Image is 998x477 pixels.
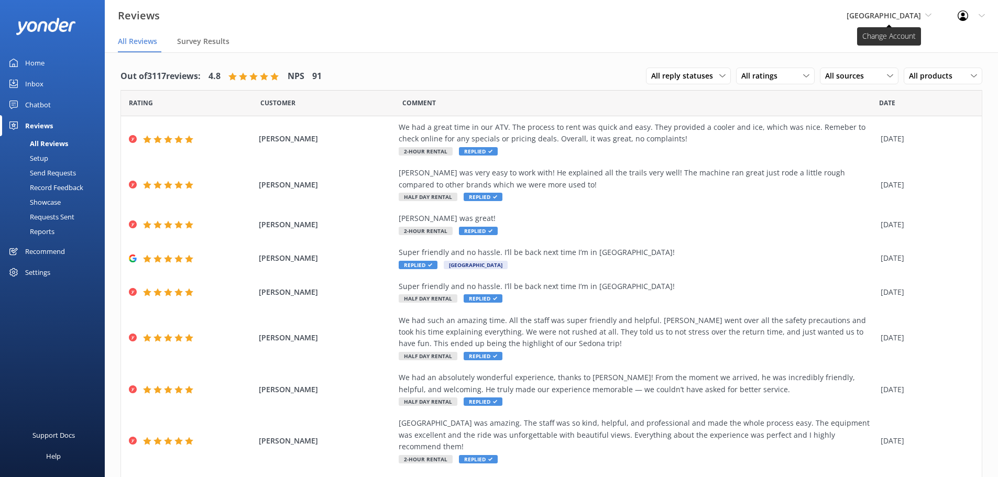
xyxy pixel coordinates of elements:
div: [GEOGRAPHIC_DATA] was amazing. The staff was so kind, helpful, and professional and made the whol... [399,417,875,452]
span: [PERSON_NAME] [259,435,394,447]
div: [DATE] [881,384,969,395]
span: [GEOGRAPHIC_DATA] [444,261,508,269]
span: Half Day Rental [399,352,457,360]
span: [PERSON_NAME] [259,133,394,145]
span: [GEOGRAPHIC_DATA] [847,10,921,20]
span: All products [909,70,959,82]
span: [PERSON_NAME] [259,219,394,230]
span: [PERSON_NAME] [259,332,394,343]
span: [PERSON_NAME] [259,179,394,191]
h3: Reviews [118,7,160,24]
div: Home [25,52,45,73]
span: 2-Hour Rental [399,147,453,156]
span: Replied [464,193,502,201]
div: Settings [25,262,50,283]
div: We had an absolutely wonderful experience, thanks to [PERSON_NAME]! From the moment we arrived, h... [399,372,875,395]
div: Inbox [25,73,43,94]
a: Showcase [6,195,105,209]
span: Half Day Rental [399,294,457,303]
span: Half Day Rental [399,193,457,201]
a: Reports [6,224,105,239]
div: We had a great time in our ATV. The process to rent was quick and easy. They provided a cooler an... [399,121,875,145]
div: Super friendly and no hassle. I’ll be back next time I’m in [GEOGRAPHIC_DATA]! [399,247,875,258]
div: All Reviews [6,136,68,151]
span: All reply statuses [651,70,719,82]
div: [PERSON_NAME] was very easy to work with! He explained all the trails very well! The machine ran ... [399,167,875,191]
span: Replied [459,455,498,463]
div: [DATE] [881,286,969,298]
span: All Reviews [118,36,157,47]
div: [DATE] [881,133,969,145]
div: Chatbot [25,94,51,115]
span: Question [402,98,436,108]
div: Reports [6,224,54,239]
span: Replied [464,294,502,303]
div: [DATE] [881,332,969,343]
div: Showcase [6,195,61,209]
a: Requests Sent [6,209,105,224]
div: [DATE] [881,252,969,264]
div: Requests Sent [6,209,74,224]
div: Record Feedback [6,180,83,195]
span: Date [879,98,895,108]
a: Send Requests [6,165,105,180]
h4: 4.8 [209,70,221,83]
div: Reviews [25,115,53,136]
span: All ratings [741,70,784,82]
div: [DATE] [881,179,969,191]
span: Replied [464,352,502,360]
div: Super friendly and no hassle. I’ll be back next time I’m in [GEOGRAPHIC_DATA]! [399,281,875,292]
div: Help [46,446,61,467]
span: [PERSON_NAME] [259,384,394,395]
span: [PERSON_NAME] [259,252,394,264]
div: We had such an amazing time. All the staff was super friendly and helpful. [PERSON_NAME] went ove... [399,315,875,350]
a: All Reviews [6,136,105,151]
div: Send Requests [6,165,76,180]
span: Survey Results [177,36,229,47]
h4: NPS [288,70,304,83]
div: Setup [6,151,48,165]
span: Half Day Rental [399,397,457,406]
span: All sources [825,70,870,82]
span: Replied [399,261,437,269]
div: [DATE] [881,219,969,230]
a: Record Feedback [6,180,105,195]
span: 2-Hour Rental [399,227,453,235]
span: Date [129,98,153,108]
a: Setup [6,151,105,165]
div: [DATE] [881,435,969,447]
span: [PERSON_NAME] [259,286,394,298]
span: Replied [464,397,502,406]
div: Support Docs [32,425,75,446]
span: 2-Hour Rental [399,455,453,463]
img: yonder-white-logo.png [16,18,76,35]
span: Replied [459,227,498,235]
span: Replied [459,147,498,156]
div: [PERSON_NAME] was great! [399,213,875,224]
h4: 91 [312,70,322,83]
h4: Out of 3117 reviews: [120,70,201,83]
span: Date [260,98,295,108]
div: Recommend [25,241,65,262]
